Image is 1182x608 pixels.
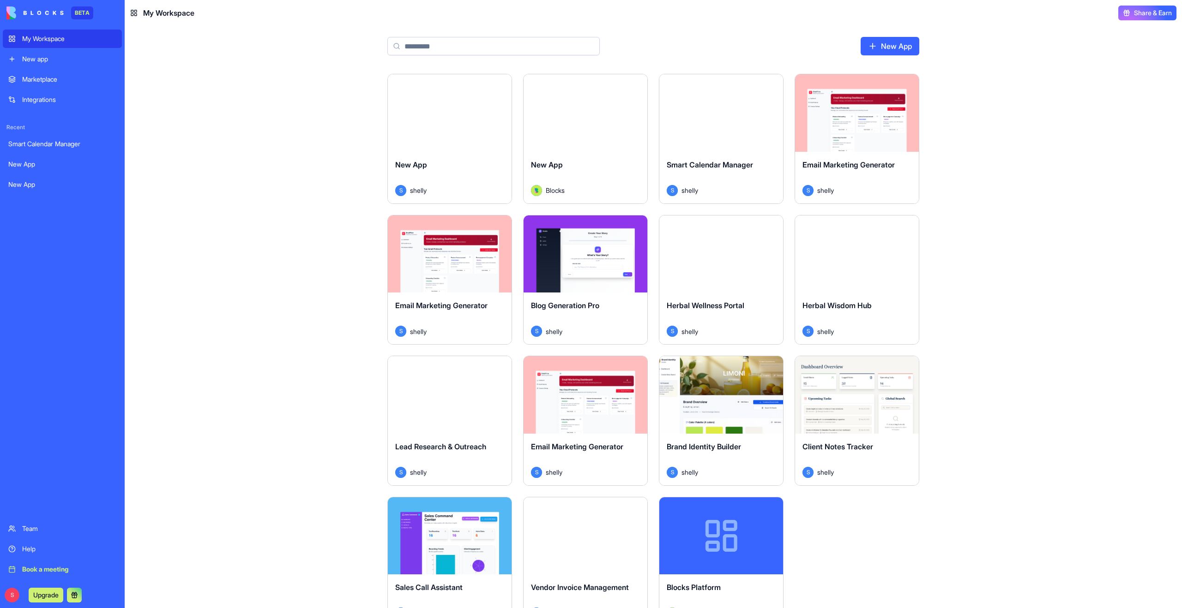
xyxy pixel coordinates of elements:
[659,74,784,204] a: Smart Calendar ManagerSshelly
[531,185,542,196] img: Avatar
[143,7,194,18] span: My Workspace
[817,185,834,195] span: shelly
[395,326,406,337] span: S
[667,301,744,310] span: Herbal Wellness Portal
[802,326,814,337] span: S
[29,590,63,599] a: Upgrade
[681,185,698,195] span: shelly
[3,70,122,89] a: Marketplace
[523,74,648,204] a: New AppAvatarBlocks
[531,301,599,310] span: Blog Generation Pro
[3,519,122,538] a: Team
[3,175,122,194] a: New App
[3,50,122,68] a: New app
[8,139,116,149] div: Smart Calendar Manager
[22,75,116,84] div: Marketplace
[546,185,565,195] span: Blocks
[531,442,623,451] span: Email Marketing Generator
[22,544,116,554] div: Help
[546,467,562,477] span: shelly
[22,34,116,43] div: My Workspace
[667,442,741,451] span: Brand Identity Builder
[395,442,486,451] span: Lead Research & Outreach
[681,327,698,336] span: shelly
[395,301,488,310] span: Email Marketing Generator
[8,180,116,189] div: New App
[410,467,427,477] span: shelly
[667,583,721,592] span: Blocks Platform
[22,524,116,533] div: Team
[795,215,919,345] a: Herbal Wisdom HubSshelly
[22,54,116,64] div: New app
[22,95,116,104] div: Integrations
[6,6,64,19] img: logo
[802,467,814,478] span: S
[3,30,122,48] a: My Workspace
[802,160,895,169] span: Email Marketing Generator
[531,326,542,337] span: S
[395,160,427,169] span: New App
[795,74,919,204] a: Email Marketing GeneratorSshelly
[29,588,63,602] button: Upgrade
[395,467,406,478] span: S
[802,185,814,196] span: S
[3,540,122,558] a: Help
[3,90,122,109] a: Integrations
[22,565,116,574] div: Book a meeting
[667,467,678,478] span: S
[3,135,122,153] a: Smart Calendar Manager
[523,215,648,345] a: Blog Generation ProSshelly
[667,326,678,337] span: S
[1118,6,1176,20] button: Share & Earn
[410,185,427,195] span: shelly
[6,6,93,19] a: BETA
[1134,8,1172,18] span: Share & Earn
[523,356,648,486] a: Email Marketing GeneratorSshelly
[802,442,873,451] span: Client Notes Tracker
[531,467,542,478] span: S
[817,327,834,336] span: shelly
[546,327,562,336] span: shelly
[3,155,122,173] a: New App
[659,356,784,486] a: Brand Identity BuilderSshelly
[5,588,19,602] span: S
[387,74,512,204] a: New AppSshelly
[3,560,122,578] a: Book a meeting
[667,160,753,169] span: Smart Calendar Manager
[410,327,427,336] span: shelly
[387,356,512,486] a: Lead Research & OutreachSshelly
[387,215,512,345] a: Email Marketing GeneratorSshelly
[817,467,834,477] span: shelly
[3,124,122,131] span: Recent
[531,583,629,592] span: Vendor Invoice Management
[802,301,872,310] span: Herbal Wisdom Hub
[8,160,116,169] div: New App
[71,6,93,19] div: BETA
[395,583,463,592] span: Sales Call Assistant
[681,467,698,477] span: shelly
[667,185,678,196] span: S
[861,37,919,55] a: New App
[659,215,784,345] a: Herbal Wellness PortalSshelly
[395,185,406,196] span: S
[531,160,563,169] span: New App
[795,356,919,486] a: Client Notes TrackerSshelly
